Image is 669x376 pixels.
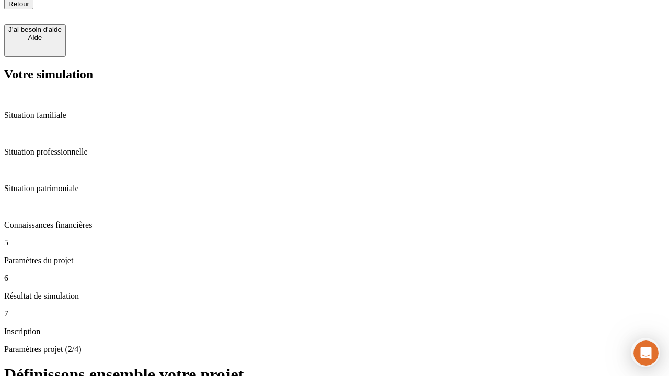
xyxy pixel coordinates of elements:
[4,147,665,157] p: Situation professionnelle
[8,26,62,33] div: J’ai besoin d'aide
[4,327,665,336] p: Inscription
[631,338,660,367] iframe: Intercom live chat discovery launcher
[4,345,665,354] p: Paramètres projet (2/4)
[4,238,665,248] p: 5
[8,33,62,41] div: Aide
[4,256,665,265] p: Paramètres du projet
[4,274,665,283] p: 6
[4,184,665,193] p: Situation patrimoniale
[4,24,66,57] button: J’ai besoin d'aideAide
[4,67,665,81] h2: Votre simulation
[4,111,665,120] p: Situation familiale
[4,291,665,301] p: Résultat de simulation
[4,220,665,230] p: Connaissances financières
[633,340,659,366] iframe: Intercom live chat
[4,309,665,319] p: 7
